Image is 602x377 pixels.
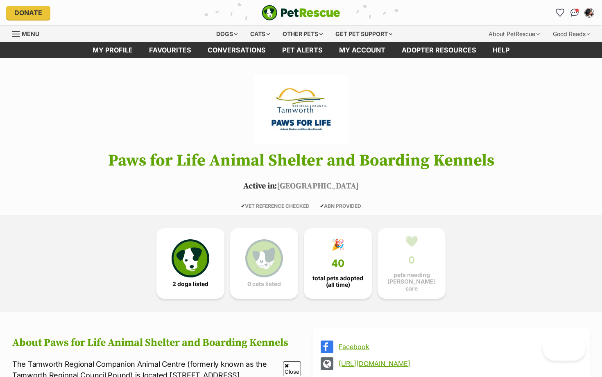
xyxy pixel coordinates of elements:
[304,228,372,299] a: 🎉 40 total pets adopted (all time)
[241,203,245,209] icon: ✔
[583,6,596,19] button: My account
[199,42,274,58] a: conversations
[553,6,566,19] a: Favourites
[394,42,484,58] a: Adopter resources
[331,42,394,58] a: My account
[141,42,199,58] a: Favourites
[244,26,276,42] div: Cats
[385,272,439,291] span: pets needing [PERSON_NAME] care
[172,239,209,277] img: petrescue-icon-eee76f85a60ef55c4a1927667547b313a7c0e82042636edf73dce9c88f694885.svg
[339,343,578,350] a: Facebook
[283,361,301,376] span: Close
[553,6,596,19] ul: Account quick links
[12,337,290,349] h2: About Paws for Life Animal Shelter and Boarding Kennels
[262,5,340,20] a: PetRescue
[254,75,348,144] img: Paws for Life Animal Shelter and Boarding Kennels
[320,203,361,209] span: ABN PROVIDED
[330,26,398,42] div: Get pet support
[274,42,331,58] a: Pet alerts
[311,275,365,288] span: total pets adopted (all time)
[585,9,593,17] img: Tamaya Richards profile pic
[543,336,586,361] iframe: Help Scout Beacon - Open
[405,235,418,248] div: 💚
[547,26,596,42] div: Good Reads
[320,203,324,209] icon: ✔
[339,360,578,367] a: [URL][DOMAIN_NAME]
[156,228,224,299] a: 2 dogs listed
[6,6,50,20] a: Donate
[570,9,579,17] img: chat-41dd97257d64d25036548639549fe6c8038ab92f7586957e7f3b1b290dea8141.svg
[22,30,39,37] span: Menu
[245,239,283,277] img: cat-icon-068c71abf8fe30c970a85cd354bc8e23425d12f6e8612795f06af48be43a487a.svg
[210,26,243,42] div: Dogs
[484,42,518,58] a: Help
[331,258,344,269] span: 40
[172,281,208,287] span: 2 dogs listed
[408,254,415,266] span: 0
[277,26,328,42] div: Other pets
[247,281,281,287] span: 0 cats listed
[84,42,141,58] a: My profile
[12,26,45,41] a: Menu
[568,6,581,19] a: Conversations
[262,5,340,20] img: logo-e224e6f780fb5917bec1dbf3a21bbac754714ae5b6737aabdf751b685950b380.svg
[483,26,545,42] div: About PetRescue
[241,203,310,209] span: VET REFERENCE CHECKED
[243,181,277,191] span: Active in:
[230,228,298,299] a: 0 cats listed
[378,228,446,299] a: 💚 0 pets needing [PERSON_NAME] care
[331,238,344,251] div: 🎉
